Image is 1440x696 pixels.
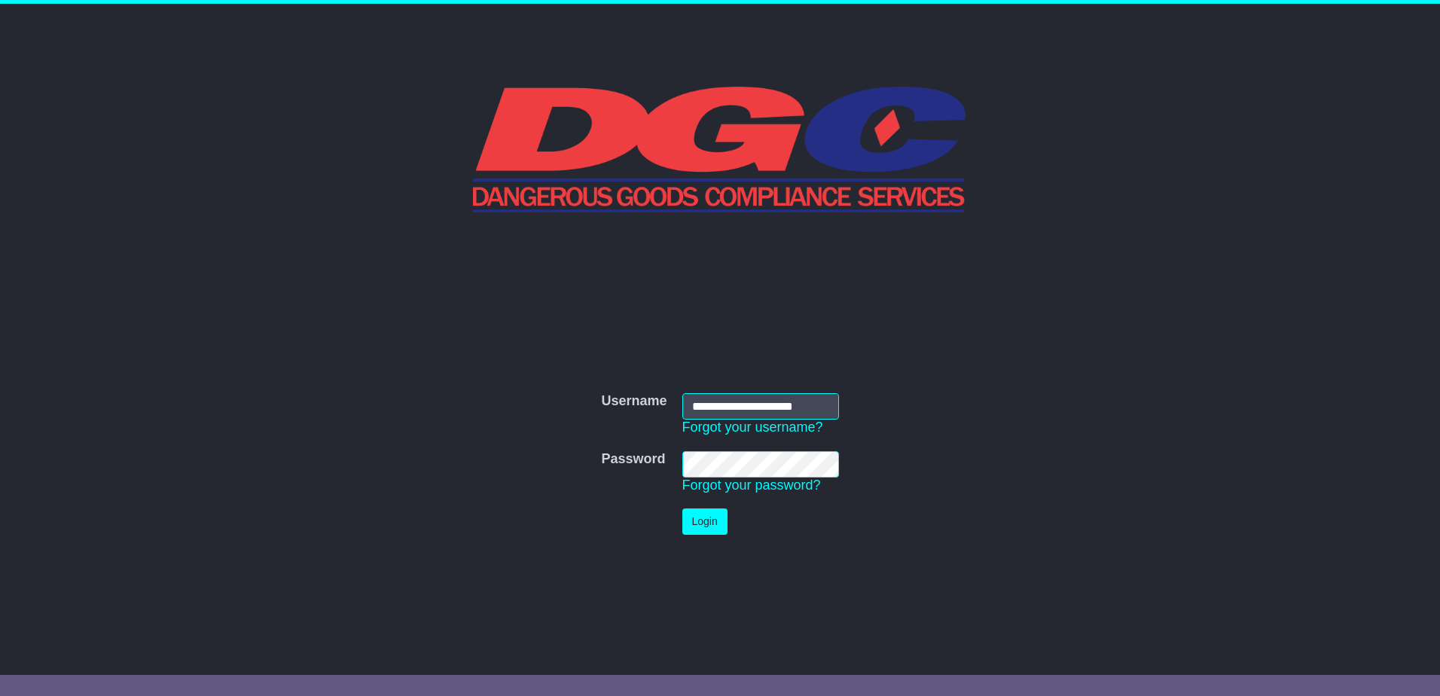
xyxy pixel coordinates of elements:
[682,420,823,435] a: Forgot your username?
[601,451,665,468] label: Password
[601,393,667,410] label: Username
[473,84,968,212] img: DGC QLD
[682,478,821,493] a: Forgot your password?
[682,508,728,535] button: Login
